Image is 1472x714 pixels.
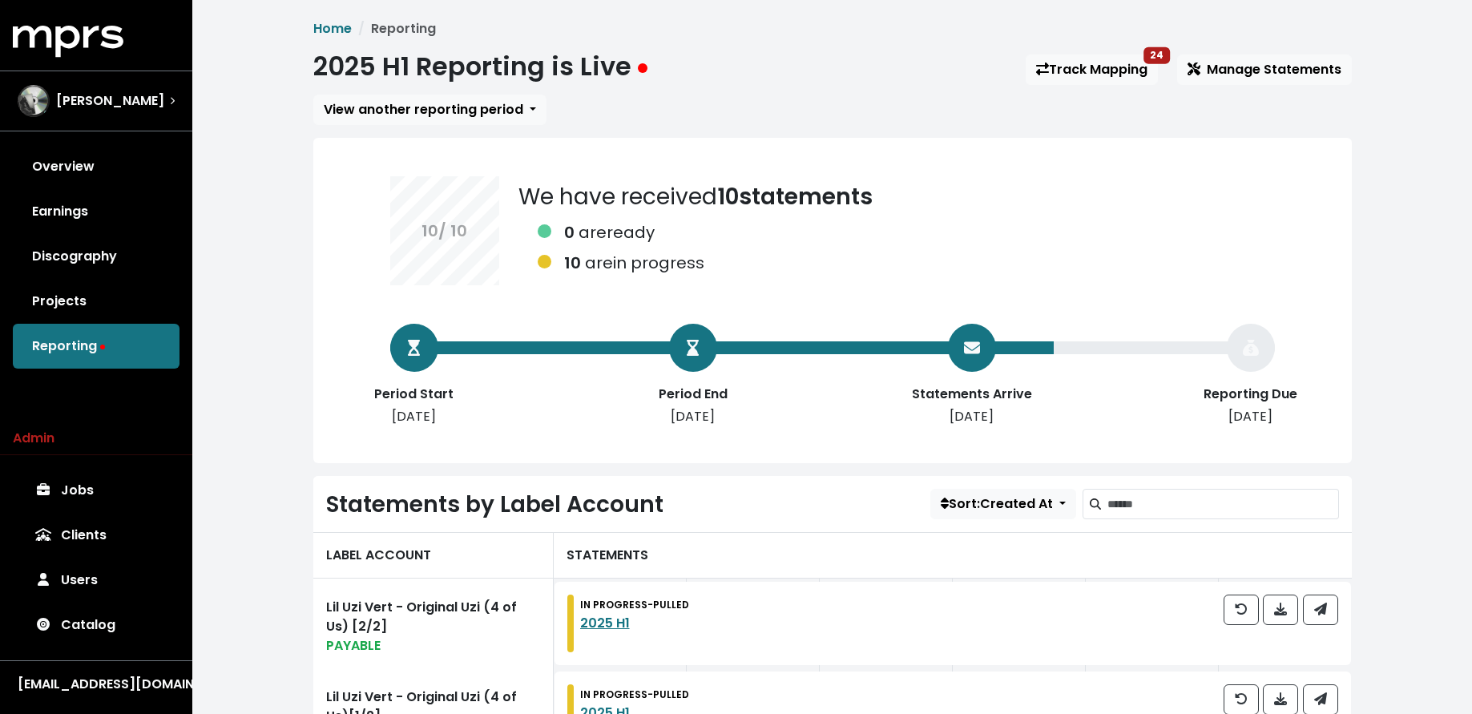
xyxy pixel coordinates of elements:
div: Period Start [350,385,478,404]
h2: Statements by Label Account [326,491,663,518]
a: Users [13,558,179,603]
span: View another reporting period [324,100,523,119]
nav: breadcrumb [313,19,1352,38]
div: Statements Arrive [908,385,1036,404]
button: [EMAIL_ADDRESS][DOMAIN_NAME] [13,674,179,695]
div: [DATE] [350,407,478,426]
b: 10 [564,252,581,274]
a: Overview [13,144,179,189]
span: Manage Statements [1188,60,1341,79]
div: Period End [629,385,757,404]
small: IN PROGRESS - PULLED [580,598,689,611]
small: IN PROGRESS - PULLED [580,688,689,701]
div: Reporting Due [1187,385,1315,404]
a: Jobs [13,468,179,513]
div: PAYABLE [326,636,540,656]
a: Lil Uzi Vert - Original Uzi (4 of Us) [2/2]PAYABLE [313,579,554,668]
a: Catalog [13,603,179,647]
a: Projects [13,279,179,324]
div: are in progress [564,251,704,275]
b: 10 statements [717,181,873,212]
button: Manage Statements [1177,54,1352,85]
div: LABEL ACCOUNT [313,532,554,579]
button: Sort:Created At [930,489,1076,519]
span: [PERSON_NAME] [56,91,164,111]
h1: 2025 H1 Reporting is Live [313,51,647,82]
input: Search label accounts [1107,489,1339,519]
div: STATEMENTS [554,532,1352,579]
span: Sort: Created At [941,494,1053,513]
a: Discography [13,234,179,279]
li: Reporting [352,19,436,38]
a: mprs logo [13,31,123,50]
a: Home [313,19,352,38]
button: View another reporting period [313,95,546,125]
a: 2025 H1 [580,614,630,632]
div: are ready [564,220,655,244]
img: The selected account / producer [18,85,50,117]
b: 0 [564,221,575,244]
a: Earnings [13,189,179,234]
a: Track Mapping24 [1026,54,1158,85]
div: [EMAIL_ADDRESS][DOMAIN_NAME] [18,675,175,694]
div: We have received [518,180,873,281]
div: [DATE] [1187,407,1315,426]
div: [DATE] [629,407,757,426]
span: 24 [1150,48,1163,62]
div: [DATE] [908,407,1036,426]
a: Clients [13,513,179,558]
